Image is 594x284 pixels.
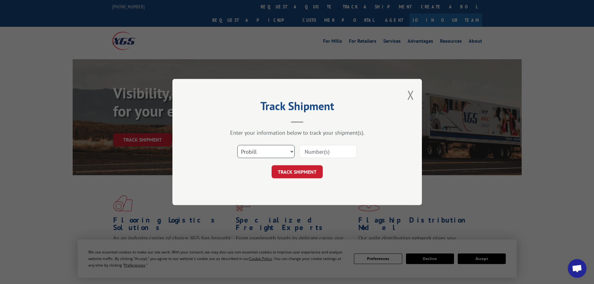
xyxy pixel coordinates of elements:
[272,165,323,178] button: TRACK SHIPMENT
[568,259,587,278] div: Open chat
[204,129,391,136] div: Enter your information below to track your shipment(s).
[299,145,357,158] input: Number(s)
[407,87,414,103] button: Close modal
[204,102,391,113] h2: Track Shipment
